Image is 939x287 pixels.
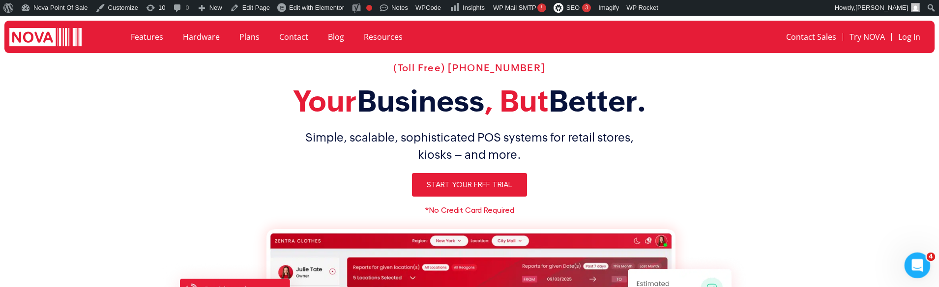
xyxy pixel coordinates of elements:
[537,3,546,12] span: !
[9,28,82,48] img: logo white
[354,26,412,48] a: Resources
[230,26,269,48] a: Plans
[164,84,775,119] h2: Your , But
[843,26,891,48] a: Try NOVA
[164,206,775,214] h6: *No Credit Card Required
[780,26,843,48] a: Contact Sales
[173,26,230,48] a: Hardware
[549,84,646,118] span: Better.
[657,26,926,48] nav: Menu
[164,62,775,74] h2: (Toll Free) [PHONE_NUMBER]
[463,4,485,11] span: Insights
[427,181,512,189] span: Start Your Free Trial
[905,253,931,279] iframe: Intercom live chat
[121,26,647,48] nav: Menu
[892,26,927,48] a: Log In
[366,5,372,11] div: Focus keyphrase not set
[121,26,173,48] a: Features
[566,4,580,11] span: SEO
[289,4,344,11] span: Edit with Elementor
[412,173,527,197] a: Start Your Free Trial
[269,26,318,48] a: Contact
[582,3,591,12] div: 3
[318,26,354,48] a: Blog
[927,253,936,261] span: 4
[164,129,775,163] h1: Simple, scalable, sophisticated POS systems for retail stores, kiosks – and more.
[855,4,908,11] span: [PERSON_NAME]
[357,84,484,118] span: Business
